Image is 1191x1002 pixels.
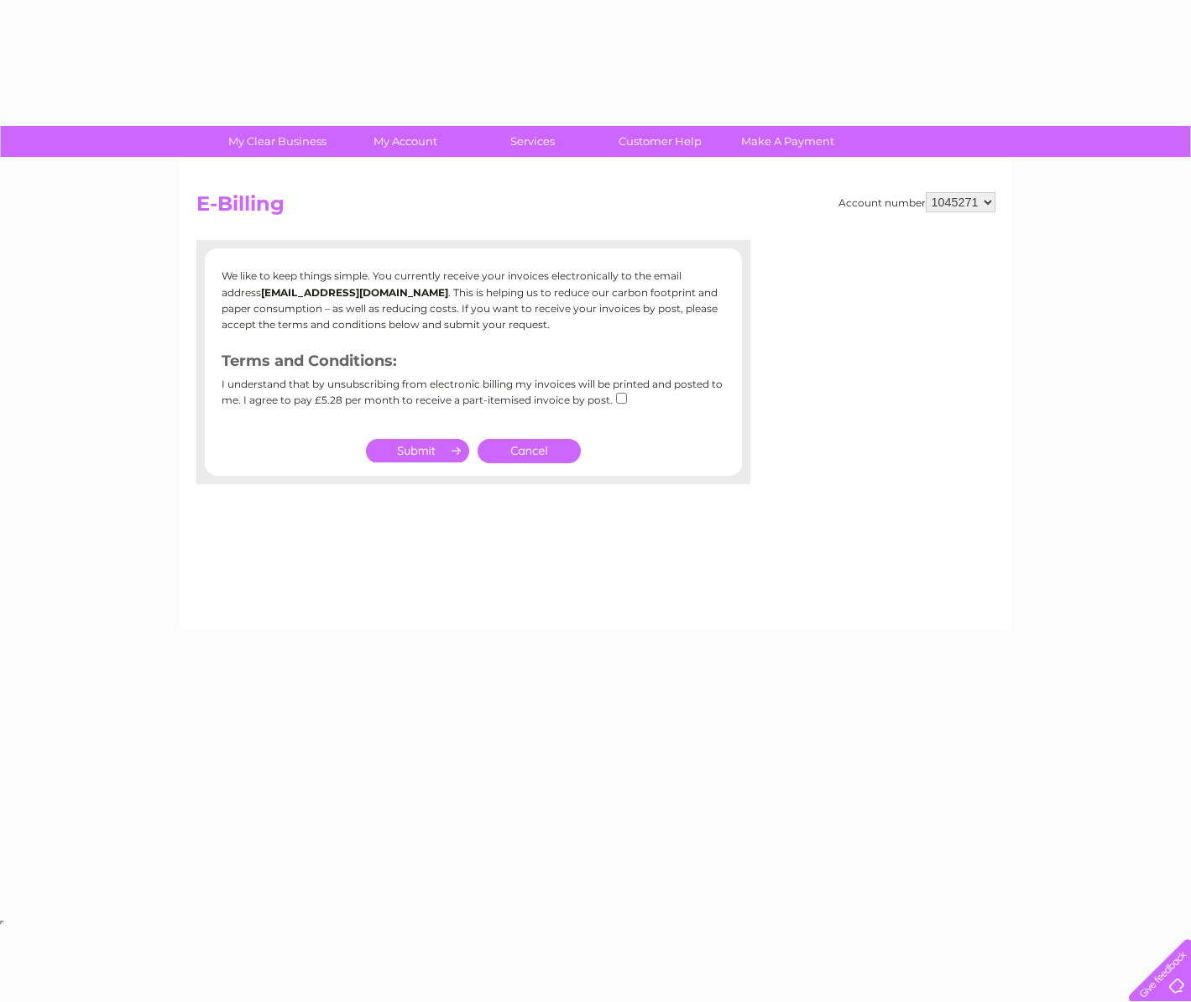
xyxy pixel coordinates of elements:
[366,439,469,462] input: Submit
[261,286,448,299] b: [EMAIL_ADDRESS][DOMAIN_NAME]
[591,126,729,157] a: Customer Help
[222,268,725,332] p: We like to keep things simple. You currently receive your invoices electronically to the email ad...
[463,126,602,157] a: Services
[838,192,995,212] div: Account number
[222,349,725,378] h3: Terms and Conditions:
[478,439,581,463] a: Cancel
[336,126,474,157] a: My Account
[222,378,725,418] div: I understand that by unsubscribing from electronic billing my invoices will be printed and posted...
[208,126,347,157] a: My Clear Business
[196,192,995,224] h2: E-Billing
[718,126,857,157] a: Make A Payment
